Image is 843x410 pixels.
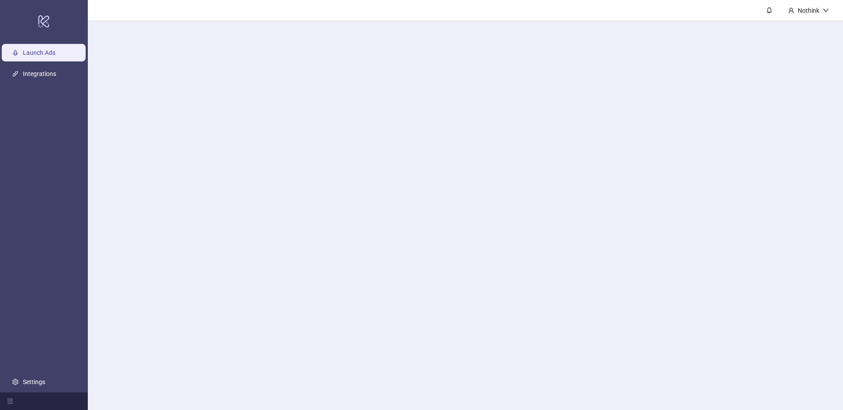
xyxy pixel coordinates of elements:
[823,7,829,14] span: down
[23,378,45,385] a: Settings
[766,7,772,13] span: bell
[794,6,823,15] div: Nothink
[788,7,794,14] span: user
[23,70,56,77] a: Integrations
[23,49,55,56] a: Launch Ads
[7,398,13,404] span: menu-fold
